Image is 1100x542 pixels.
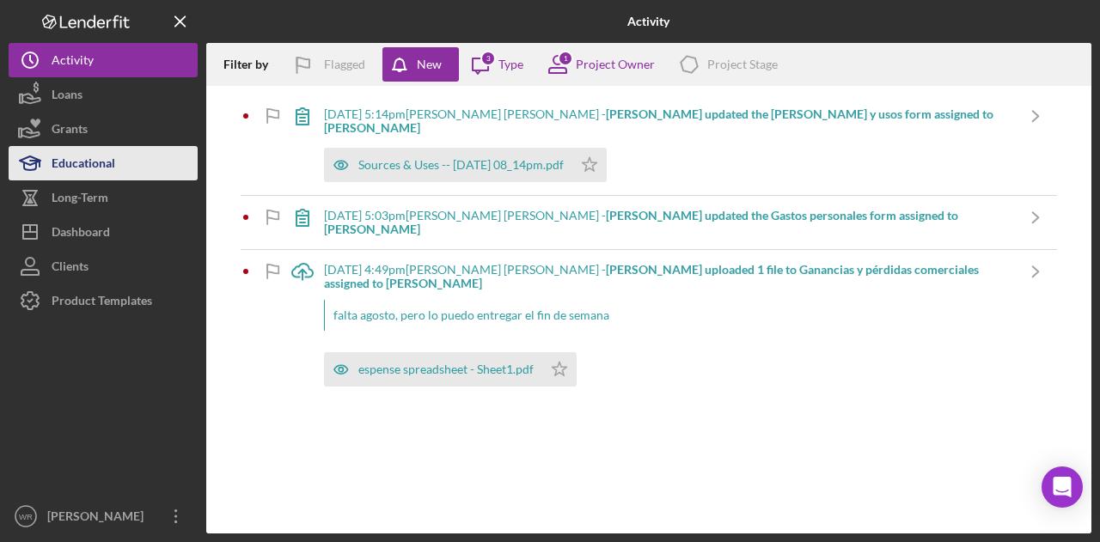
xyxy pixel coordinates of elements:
div: Activity [52,43,94,82]
div: Filter by [223,58,281,71]
button: Loans [9,77,198,112]
button: WR[PERSON_NAME] [9,499,198,533]
b: [PERSON_NAME] uploaded 1 file to Ganancias y pérdidas comerciales assigned to [PERSON_NAME] [324,262,979,290]
text: WR [19,512,33,521]
button: Sources & Uses -- [DATE] 08_14pm.pdf [324,148,607,182]
button: Activity [9,43,198,77]
div: 3 [480,51,496,66]
div: 1 [558,51,573,66]
div: [DATE] 5:14pm [PERSON_NAME] [PERSON_NAME] - [324,107,1014,135]
div: Long-Term [52,180,108,219]
a: [DATE] 4:49pm[PERSON_NAME] [PERSON_NAME] -[PERSON_NAME] uploaded 1 file to Ganancias y pérdidas c... [281,250,1057,399]
a: [DATE] 5:03pm[PERSON_NAME] [PERSON_NAME] -[PERSON_NAME] updated the Gastos personales form assign... [281,196,1057,249]
b: [PERSON_NAME] updated the [PERSON_NAME] y usos form assigned to [PERSON_NAME] [324,107,993,135]
div: New [417,47,442,82]
div: Product Templates [52,283,152,322]
div: falta agosto, pero lo puedo entregar el fin de semana [324,300,1014,331]
div: [PERSON_NAME] [43,499,155,538]
div: Educational [52,146,115,185]
div: Grants [52,112,88,150]
div: Flagged [324,47,365,82]
button: Flagged [281,47,382,82]
button: Dashboard [9,215,198,249]
b: Activity [627,15,669,28]
button: Clients [9,249,198,283]
div: Loans [52,77,82,116]
div: Project Stage [707,58,778,71]
div: Open Intercom Messenger [1042,466,1083,508]
div: Dashboard [52,215,110,253]
button: New [382,47,459,82]
button: espense spreadsheet - Sheet1.pdf [324,352,577,387]
div: [DATE] 4:49pm [PERSON_NAME] [PERSON_NAME] - [324,263,1014,290]
div: Clients [52,249,89,288]
button: Product Templates [9,283,198,318]
div: Sources & Uses -- [DATE] 08_14pm.pdf [358,158,564,172]
div: espense spreadsheet - Sheet1.pdf [358,362,534,376]
div: Project Owner [576,58,655,71]
button: Long-Term [9,180,198,215]
button: Educational [9,146,198,180]
div: [DATE] 5:03pm [PERSON_NAME] [PERSON_NAME] - [324,209,1014,236]
div: Type [498,58,523,71]
b: [PERSON_NAME] updated the Gastos personales form assigned to [PERSON_NAME] [324,208,958,236]
a: [DATE] 5:14pm[PERSON_NAME] [PERSON_NAME] -[PERSON_NAME] updated the [PERSON_NAME] y usos form ass... [281,94,1057,195]
button: Grants [9,112,198,146]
